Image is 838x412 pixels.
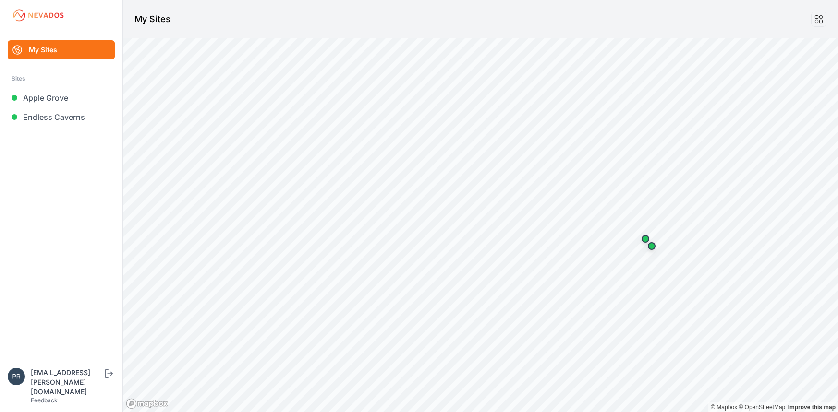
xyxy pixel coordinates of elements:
[123,38,838,412] canvas: Map
[788,404,836,411] a: Map feedback
[739,404,785,411] a: OpenStreetMap
[8,40,115,59] a: My Sites
[8,88,115,107] a: Apple Grove
[8,368,25,385] img: przemyslaw.szewczyk@energix-group.com
[711,404,737,411] a: Mapbox
[134,12,170,26] h1: My Sites
[31,368,103,397] div: [EMAIL_ADDRESS][PERSON_NAME][DOMAIN_NAME]
[12,8,65,23] img: Nevados
[8,107,115,127] a: Endless Caverns
[31,397,58,404] a: Feedback
[126,398,168,409] a: Mapbox logo
[12,73,111,84] div: Sites
[636,229,655,248] div: Map marker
